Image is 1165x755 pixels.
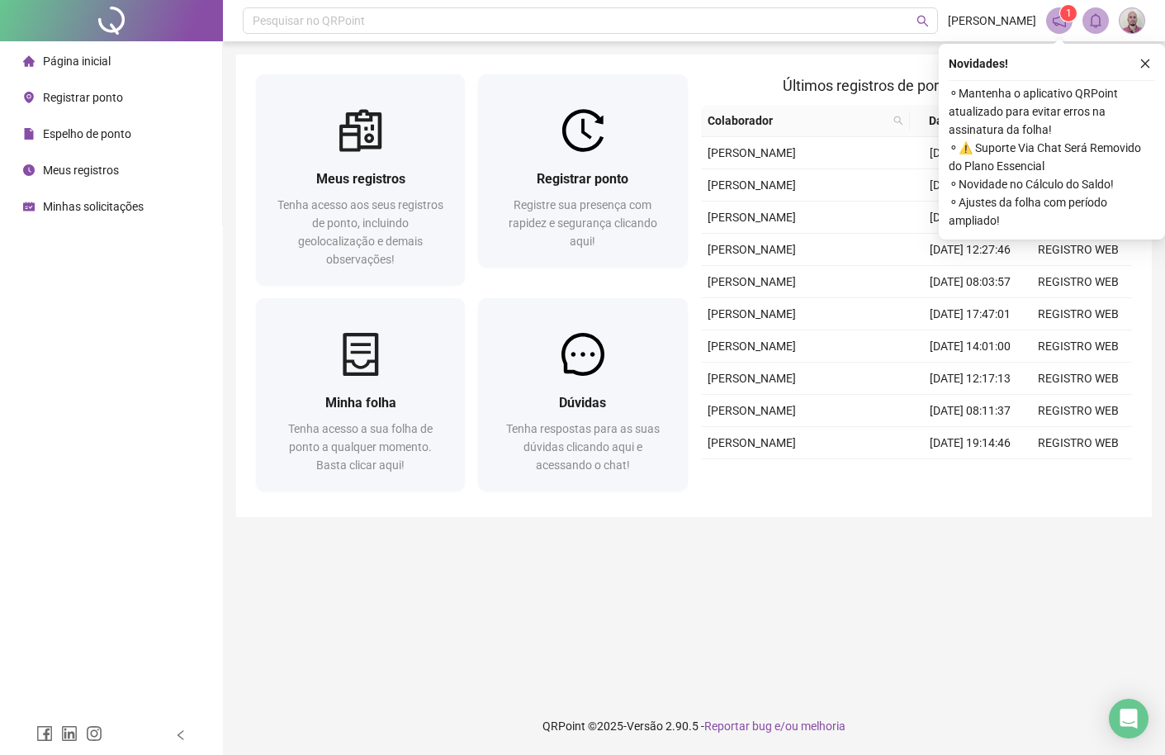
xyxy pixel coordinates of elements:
footer: QRPoint © 2025 - 2.90.5 - [223,697,1165,755]
td: REGISTRO WEB [1024,298,1132,330]
td: [DATE] 13:58:43 [916,459,1025,491]
span: ⚬ Ajustes da folha com período ampliado! [949,193,1155,230]
span: instagram [86,725,102,742]
span: clock-circle [23,164,35,176]
td: REGISTRO WEB [1024,266,1132,298]
span: [PERSON_NAME] [708,404,796,417]
span: [PERSON_NAME] [708,436,796,449]
span: Registrar ponto [43,91,123,104]
td: [DATE] 12:27:46 [916,234,1025,266]
span: ⚬ ⚠️ Suporte Via Chat Será Removido do Plano Essencial [949,139,1155,175]
span: [PERSON_NAME] [708,146,796,159]
a: Registrar pontoRegistre sua presença com rapidez e segurança clicando aqui! [478,74,687,267]
td: REGISTRO WEB [1024,459,1132,491]
span: 1 [1066,7,1072,19]
th: Data/Hora [910,105,1015,137]
span: Minha folha [325,395,396,411]
span: file [23,128,35,140]
td: REGISTRO WEB [1024,330,1132,363]
span: Dúvidas [559,395,606,411]
span: Página inicial [43,55,111,68]
div: Open Intercom Messenger [1109,699,1148,738]
span: left [175,729,187,741]
span: [PERSON_NAME] [708,243,796,256]
span: [PERSON_NAME] [708,372,796,385]
td: [DATE] 17:58:17 [916,169,1025,202]
span: environment [23,92,35,103]
span: [PERSON_NAME] [708,211,796,224]
span: Espelho de ponto [43,127,131,140]
td: [DATE] 08:03:57 [916,266,1025,298]
span: [PERSON_NAME] [708,275,796,288]
a: Meus registrosTenha acesso aos seus registros de ponto, incluindo geolocalização e demais observa... [256,74,465,285]
td: REGISTRO WEB [1024,363,1132,395]
span: search [890,108,907,133]
span: linkedin [61,725,78,742]
sup: 1 [1060,5,1077,21]
span: Data/Hora [916,112,995,130]
span: notification [1052,13,1067,28]
td: [DATE] 08:11:37 [916,395,1025,427]
span: Últimos registros de ponto sincronizados [783,77,1049,94]
span: [PERSON_NAME] [708,340,796,353]
span: ⚬ Mantenha o aplicativo QRPoint atualizado para evitar erros na assinatura da folha! [949,84,1155,139]
span: Registrar ponto [537,171,628,187]
span: Colaborador [708,112,888,130]
span: bell [1088,13,1103,28]
span: [PERSON_NAME] [708,178,796,192]
span: [PERSON_NAME] [948,12,1036,30]
span: close [1139,58,1151,69]
span: Registre sua presença com rapidez e segurança clicando aqui! [509,198,657,248]
span: schedule [23,201,35,212]
a: DúvidasTenha respostas para as suas dúvidas clicando aqui e acessando o chat! [478,298,687,491]
span: Tenha acesso aos seus registros de ponto, incluindo geolocalização e demais observações! [277,198,443,266]
span: Meus registros [316,171,405,187]
span: ⚬ Novidade no Cálculo do Saldo! [949,175,1155,193]
td: [DATE] 08:00:57 [916,137,1025,169]
span: Novidades ! [949,55,1008,73]
span: Versão [627,719,663,733]
td: [DATE] 17:47:01 [916,298,1025,330]
span: Tenha acesso a sua folha de ponto a qualquer momento. Basta clicar aqui! [288,422,433,472]
span: home [23,55,35,67]
span: [PERSON_NAME] [708,307,796,321]
td: REGISTRO WEB [1024,427,1132,459]
span: search [916,15,929,27]
td: [DATE] 14:02:06 [916,202,1025,234]
td: [DATE] 14:01:00 [916,330,1025,363]
td: REGISTRO WEB [1024,395,1132,427]
span: Tenha respostas para as suas dúvidas clicando aqui e acessando o chat! [506,422,660,472]
td: [DATE] 19:14:46 [916,427,1025,459]
span: Minhas solicitações [43,200,144,213]
a: Minha folhaTenha acesso a sua folha de ponto a qualquer momento. Basta clicar aqui! [256,298,465,491]
span: Meus registros [43,164,119,177]
span: facebook [36,725,53,742]
span: Reportar bug e/ou melhoria [704,719,845,733]
td: REGISTRO WEB [1024,234,1132,266]
td: [DATE] 12:17:13 [916,363,1025,395]
img: 1170 [1120,8,1144,33]
span: search [893,116,903,126]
